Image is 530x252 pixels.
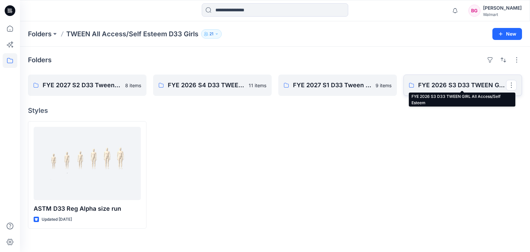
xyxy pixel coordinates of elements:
[418,81,506,90] p: FYE 2026 S3 D33 TWEEN GIRL All Access/Self Esteem
[468,5,480,17] div: BG
[249,82,266,89] p: 11 items
[28,29,52,39] a: Folders
[28,107,522,115] h4: Styles
[278,75,397,96] a: FYE 2027 S1 D33 Tween Girl All Access/Self Esteem9 items
[483,4,522,12] div: [PERSON_NAME]
[43,81,121,90] p: FYE 2027 S2 D33 Tween Girl All Access/Self Esteem
[66,29,198,39] p: TWEEN All Access/Self Esteem D33 Girls
[28,75,146,96] a: FYE 2027 S2 D33 Tween Girl All Access/Self Esteem8 items
[293,81,372,90] p: FYE 2027 S1 D33 Tween Girl All Access/Self Esteem
[209,30,213,38] p: 21
[42,216,72,223] p: Updated [DATE]
[28,56,52,64] h4: Folders
[492,28,522,40] button: New
[168,81,245,90] p: FYE 2026 S4 D33 TWEEN GIRL All Access/Self Esteem
[34,204,141,213] p: ASTM D33 Reg Alpha size run
[483,12,522,17] div: Walmart
[34,127,141,200] a: ASTM D33 Reg Alpha size run
[125,82,141,89] p: 8 items
[376,82,392,89] p: 9 items
[403,75,522,96] a: FYE 2026 S3 D33 TWEEN GIRL All Access/Self Esteem
[201,29,222,39] button: 21
[153,75,272,96] a: FYE 2026 S4 D33 TWEEN GIRL All Access/Self Esteem11 items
